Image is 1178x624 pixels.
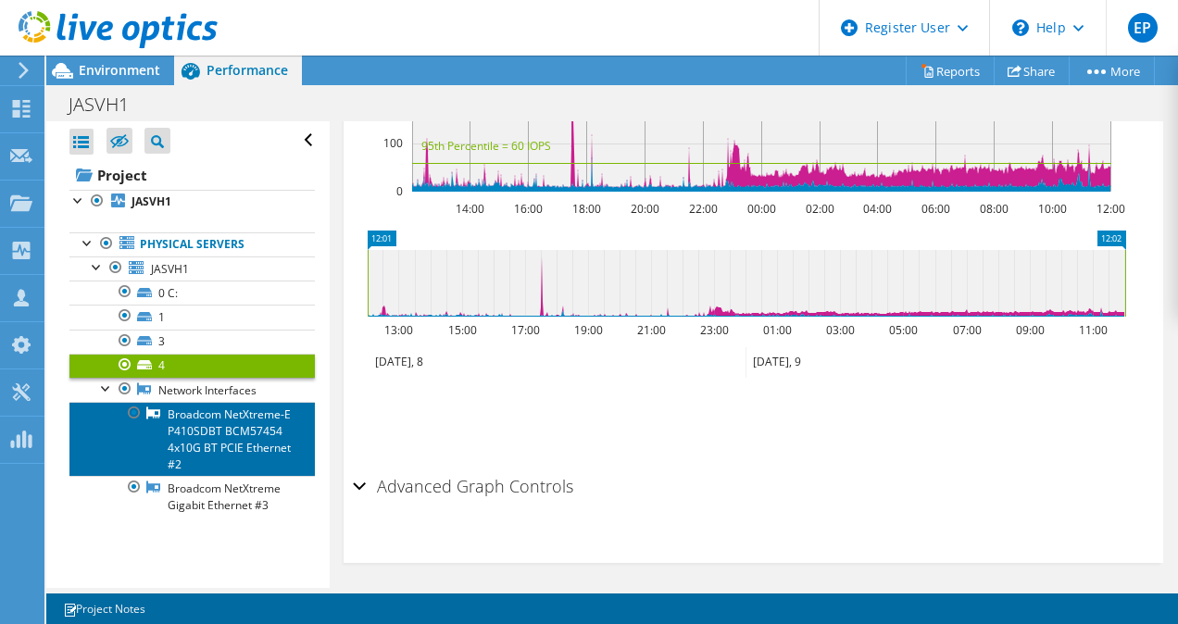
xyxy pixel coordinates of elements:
text: 20:00 [630,201,658,217]
text: 06:00 [921,201,949,217]
text: 07:00 [952,322,981,338]
a: Network Interfaces [69,378,315,402]
text: 95th Percentile = 60 IOPS [421,138,551,154]
text: 08:00 [979,201,1008,217]
span: JASVH1 [151,261,189,277]
a: Broadcom NetXtreme-E P410SDBT BCM57454 4x10G BT PCIE Ethernet #2 [69,402,315,476]
a: 1 [69,305,315,329]
h1: JASVH1 [60,94,157,115]
a: JASVH1 [69,256,315,281]
text: 22:00 [688,201,717,217]
text: 04:00 [862,201,891,217]
text: 00:00 [746,201,775,217]
span: EP [1128,13,1158,43]
text: 0 [396,183,403,199]
a: More [1069,56,1155,85]
text: 100 [383,135,403,151]
text: 12:00 [1096,201,1124,217]
span: Performance [207,61,288,79]
text: 15:00 [447,322,476,338]
a: 4 [69,354,315,378]
svg: \n [1012,19,1029,36]
span: Environment [79,61,160,79]
text: 18:00 [571,201,600,217]
text: 05:00 [888,322,917,338]
a: JASVH1 [69,190,315,214]
text: 01:00 [762,322,791,338]
b: JASVH1 [132,193,171,209]
text: 14:00 [455,201,483,217]
h2: Advanced Graph Controls [353,468,573,505]
a: 3 [69,330,315,354]
text: 17:00 [510,322,539,338]
text: 03:00 [825,322,854,338]
text: 02:00 [805,201,833,217]
a: Broadcom NetXtreme Gigabit Ethernet #3 [69,476,315,517]
text: 21:00 [636,322,665,338]
text: 09:00 [1015,322,1044,338]
a: Share [994,56,1070,85]
text: 13:00 [383,322,412,338]
a: Project [69,160,315,190]
text: 11:00 [1078,322,1107,338]
a: Reports [906,56,995,85]
text: 23:00 [699,322,728,338]
text: 19:00 [573,322,602,338]
a: Project Notes [50,597,158,620]
a: Physical Servers [69,232,315,256]
a: 0 C: [69,281,315,305]
text: 10:00 [1037,201,1066,217]
text: 16:00 [513,201,542,217]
